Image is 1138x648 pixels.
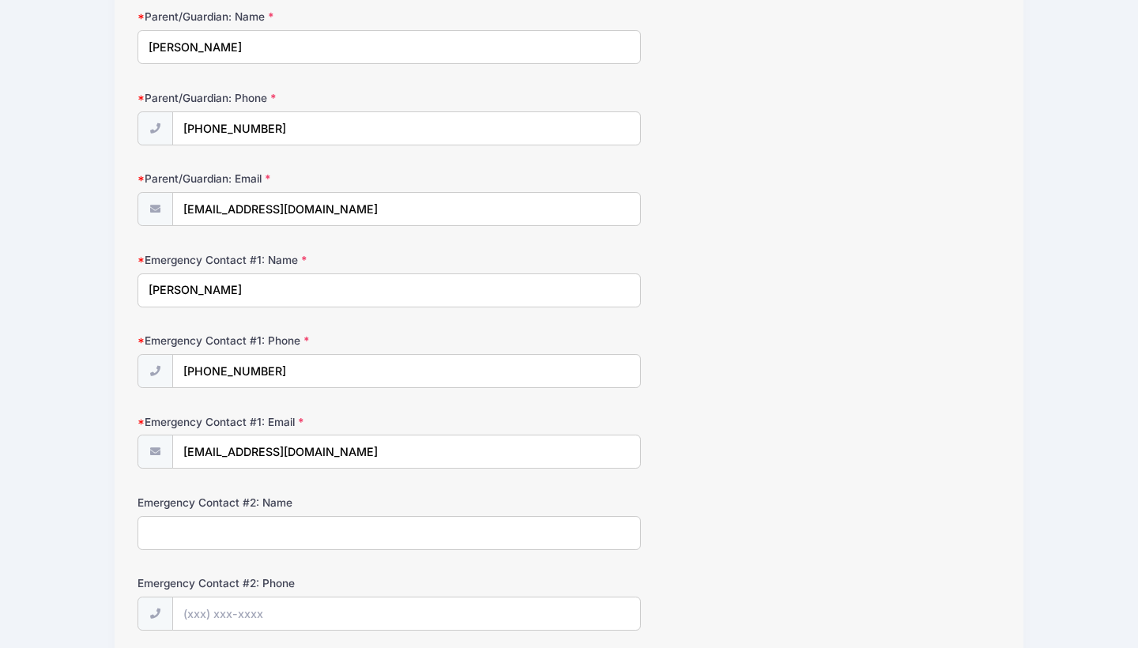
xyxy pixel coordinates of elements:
[172,435,641,469] input: email@email.com
[172,354,641,388] input: (xxx) xxx-xxxx
[172,111,641,145] input: (xxx) xxx-xxxx
[138,414,425,430] label: Emergency Contact #1: Email
[138,495,425,510] label: Emergency Contact #2: Name
[138,575,425,591] label: Emergency Contact #2: Phone
[138,171,425,186] label: Parent/Guardian: Email
[138,333,425,348] label: Emergency Contact #1: Phone
[138,90,425,106] label: Parent/Guardian: Phone
[138,9,425,24] label: Parent/Guardian: Name
[172,597,641,631] input: (xxx) xxx-xxxx
[138,252,425,268] label: Emergency Contact #1: Name
[172,192,641,226] input: email@email.com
